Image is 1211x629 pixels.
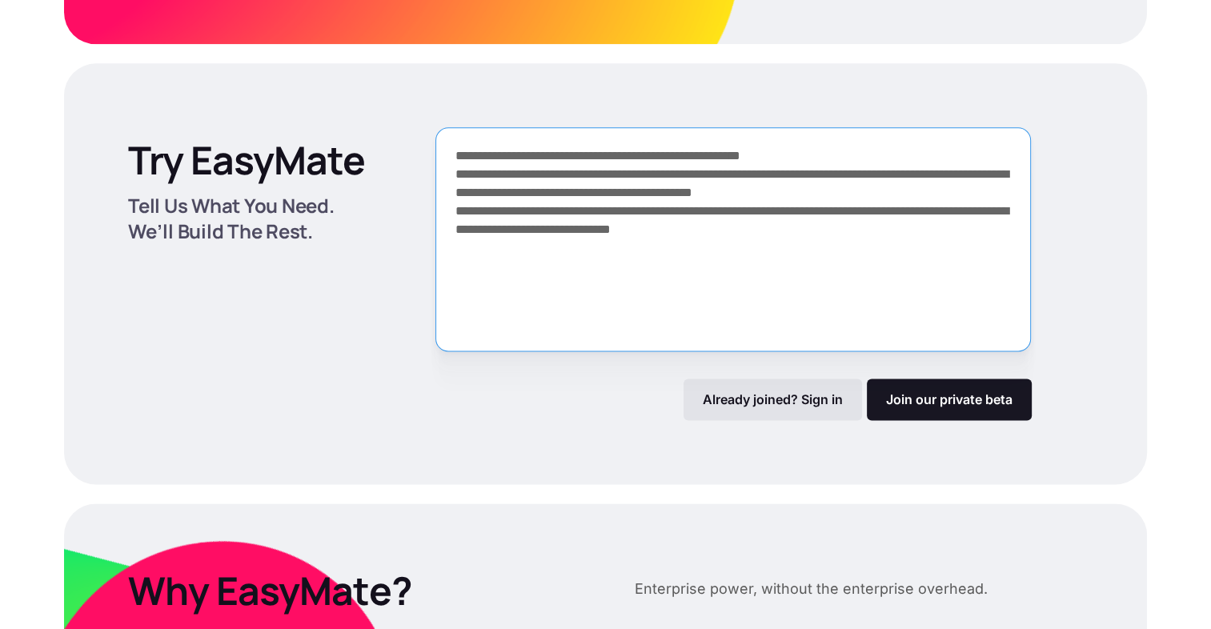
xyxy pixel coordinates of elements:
[128,137,365,183] p: Try EasyMate
[435,127,1032,420] form: Form
[128,567,583,614] p: Why EasyMate?
[703,391,843,407] p: Already joined? Sign in
[684,379,862,420] a: Already joined? Sign in
[635,577,988,601] p: Enterprise power, without the enterprise overhead.
[867,379,1032,420] a: Join our private beta
[128,193,383,244] p: Tell Us What You Need. We’ll Build The Rest.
